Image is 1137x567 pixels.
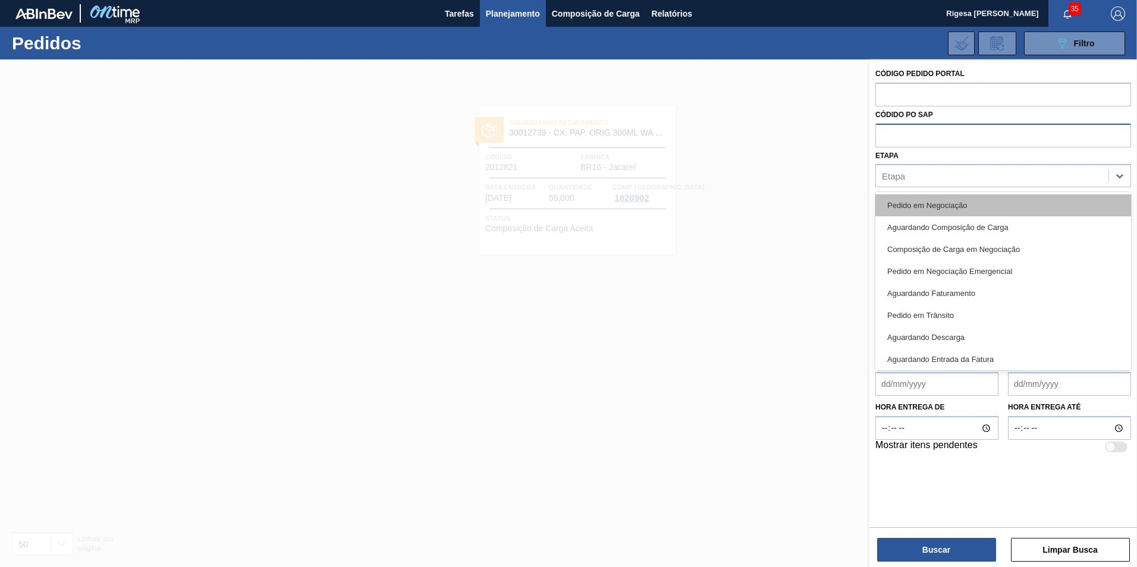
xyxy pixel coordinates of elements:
div: Aguardando Faturamento [875,282,1131,304]
div: Importar Negociações dos Pedidos [948,31,975,55]
div: Pedido em Negociação [875,194,1131,216]
span: Filtro [1074,39,1095,48]
div: Etapa [882,171,905,181]
div: Pedido em Trânsito [875,304,1131,326]
label: Destino [875,191,907,200]
button: Notificações [1048,5,1086,22]
div: Aguardando Descarga [875,326,1131,348]
div: Aguardando Composição de Carga [875,216,1131,238]
span: Tarefas [445,7,474,21]
label: Código Pedido Portal [875,70,965,78]
label: Mostrar itens pendentes [875,440,978,454]
label: Etapa [875,152,899,160]
input: dd/mm/yyyy [875,372,998,396]
img: TNhmsLtSVTkK8tSr43FrP2fwEKptu5GPRR3wAAAABJRU5ErkJggg== [15,8,73,19]
h1: Pedidos [12,36,190,50]
button: Filtro [1024,31,1125,55]
span: Planejamento [486,7,540,21]
div: Composição de Carga em Negociação [875,238,1131,260]
span: 35 [1069,2,1081,15]
div: Solicitação de Revisão de Pedidos [978,31,1016,55]
div: Aguardando Entrada da Fatura [875,348,1131,370]
label: Códido PO SAP [875,111,933,119]
label: Hora entrega até [1008,399,1131,416]
div: Pedido em Negociação Emergencial [875,260,1131,282]
span: Composição de Carga [552,7,640,21]
input: dd/mm/yyyy [1008,372,1131,396]
img: Logout [1111,7,1125,21]
span: Relatórios [652,7,692,21]
label: Hora entrega de [875,399,998,416]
